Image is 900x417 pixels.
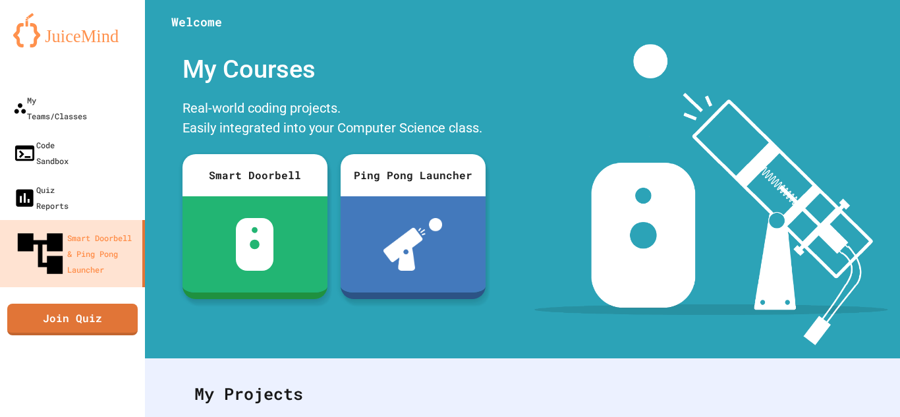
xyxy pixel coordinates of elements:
[534,44,887,345] img: banner-image-my-projects.png
[236,218,273,271] img: sdb-white.svg
[13,227,137,281] div: Smart Doorbell & Ping Pong Launcher
[13,13,132,47] img: logo-orange.svg
[13,137,69,169] div: Code Sandbox
[7,304,138,335] a: Join Quiz
[176,44,492,95] div: My Courses
[383,218,442,271] img: ppl-with-ball.png
[13,182,69,213] div: Quiz Reports
[183,154,327,196] div: Smart Doorbell
[13,92,87,124] div: My Teams/Classes
[176,95,492,144] div: Real-world coding projects. Easily integrated into your Computer Science class.
[341,154,486,196] div: Ping Pong Launcher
